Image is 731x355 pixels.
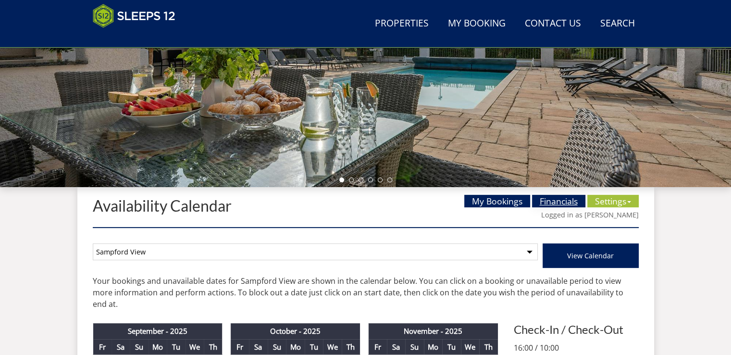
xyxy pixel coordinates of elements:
[532,195,585,207] a: Financials
[249,339,268,355] th: Sa
[368,323,498,339] th: November - 2025
[371,13,433,35] a: Properties
[186,339,204,355] th: We
[587,195,639,207] a: Settings
[521,13,585,35] a: Contact Us
[112,339,130,355] th: Sa
[424,339,443,355] th: Mo
[567,251,614,260] span: View Calendar
[286,339,305,355] th: Mo
[130,339,149,355] th: Su
[464,195,530,207] a: My Bookings
[88,34,189,42] iframe: Customer reviews powered by Trustpilot
[231,339,249,355] th: Fr
[268,339,286,355] th: Su
[93,4,175,28] img: Sleeps 12
[543,243,639,268] button: View Calendar
[596,13,639,35] a: Search
[479,339,498,355] th: Th
[387,339,406,355] th: Sa
[444,13,509,35] a: My Booking
[541,210,639,219] a: Logged in as [PERSON_NAME]
[323,339,342,355] th: We
[368,339,387,355] th: Fr
[405,339,424,355] th: Su
[342,339,360,355] th: Th
[231,323,360,339] th: October - 2025
[93,323,223,339] th: September - 2025
[167,339,186,355] th: Tu
[93,196,232,215] a: Availability Calendar
[514,342,639,354] p: 16:00 / 10:00
[204,339,223,355] th: Th
[149,339,167,355] th: Mo
[514,323,639,336] h3: Check-In / Check-Out
[442,339,461,355] th: Tu
[305,339,323,355] th: Tu
[93,275,639,310] p: Your bookings and unavailable dates for Sampford View are shown in the calendar below. You can cl...
[461,339,480,355] th: We
[93,339,112,355] th: Fr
